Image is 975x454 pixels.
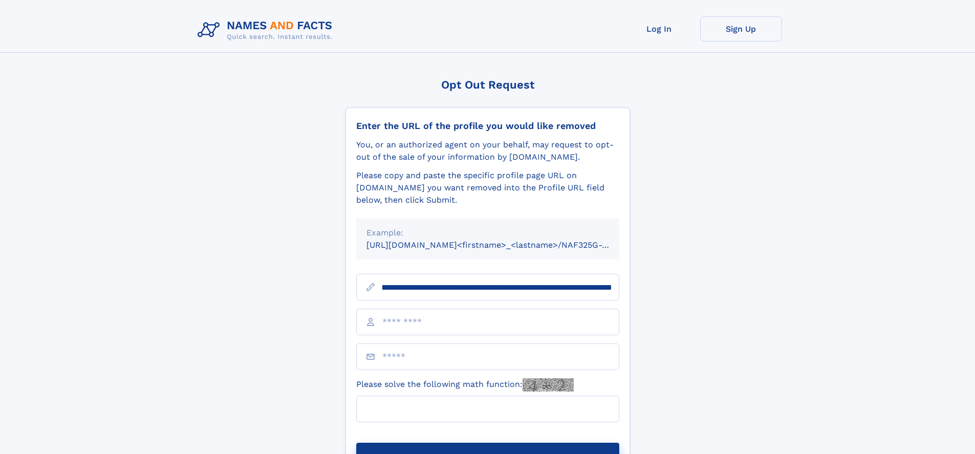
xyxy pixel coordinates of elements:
[356,169,619,206] div: Please copy and paste the specific profile page URL on [DOMAIN_NAME] you want removed into the Pr...
[356,139,619,163] div: You, or an authorized agent on your behalf, may request to opt-out of the sale of your informatio...
[356,378,574,392] label: Please solve the following math function:
[700,16,782,41] a: Sign Up
[366,227,609,239] div: Example:
[193,16,341,44] img: Logo Names and Facts
[356,120,619,132] div: Enter the URL of the profile you would like removed
[618,16,700,41] a: Log In
[345,78,630,91] div: Opt Out Request
[366,240,639,250] small: [URL][DOMAIN_NAME]<firstname>_<lastname>/NAF325G-xxxxxxxx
